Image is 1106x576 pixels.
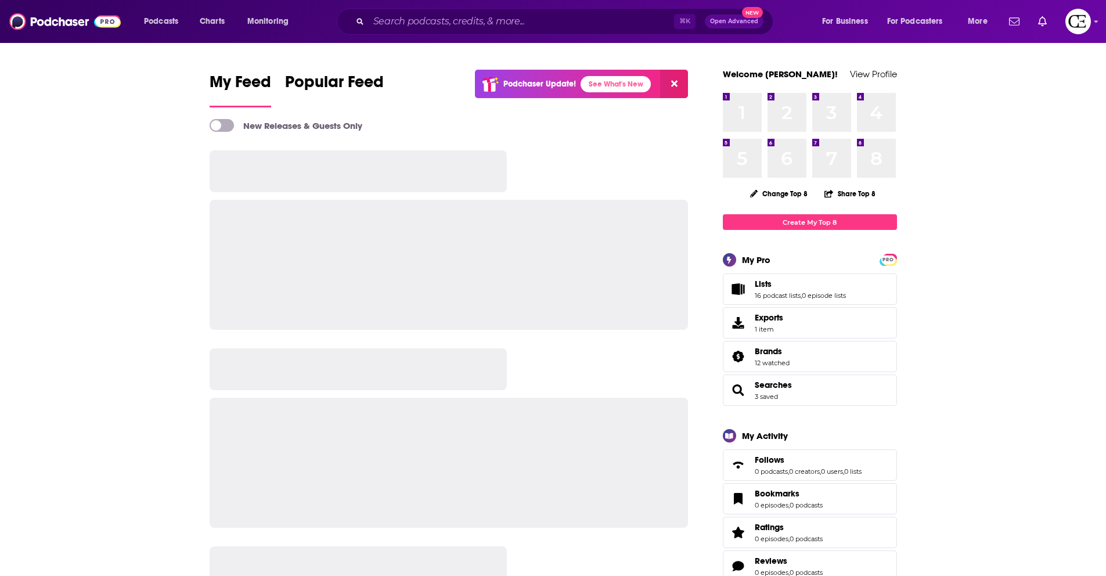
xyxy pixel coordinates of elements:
[727,558,750,574] a: Reviews
[755,488,799,499] span: Bookmarks
[723,341,897,372] span: Brands
[844,467,862,476] a: 0 lists
[1033,12,1051,31] a: Show notifications dropdown
[968,13,988,30] span: More
[788,501,790,509] span: ,
[801,291,802,300] span: ,
[727,281,750,297] a: Lists
[192,12,232,31] a: Charts
[755,312,783,323] span: Exports
[790,535,823,543] a: 0 podcasts
[723,307,897,339] a: Exports
[743,186,815,201] button: Change Top 8
[755,346,790,357] a: Brands
[723,517,897,548] span: Ratings
[742,430,788,441] div: My Activity
[755,325,783,333] span: 1 item
[136,12,193,31] button: open menu
[369,12,674,31] input: Search podcasts, credits, & more...
[674,14,696,29] span: ⌘ K
[887,13,943,30] span: For Podcasters
[285,72,384,107] a: Popular Feed
[1065,9,1091,34] button: Show profile menu
[723,214,897,230] a: Create My Top 8
[348,8,784,35] div: Search podcasts, credits, & more...
[239,12,304,31] button: open menu
[727,348,750,365] a: Brands
[755,556,787,566] span: Reviews
[821,467,843,476] a: 0 users
[210,72,271,107] a: My Feed
[755,467,788,476] a: 0 podcasts
[705,15,763,28] button: Open AdvancedNew
[285,72,384,99] span: Popular Feed
[210,72,271,99] span: My Feed
[788,535,790,543] span: ,
[727,524,750,541] a: Ratings
[790,501,823,509] a: 0 podcasts
[843,467,844,476] span: ,
[755,455,784,465] span: Follows
[581,76,651,92] a: See What's New
[880,12,960,31] button: open menu
[755,455,862,465] a: Follows
[755,501,788,509] a: 0 episodes
[503,79,576,89] p: Podchaser Update!
[788,467,789,476] span: ,
[210,119,362,132] a: New Releases & Guests Only
[814,12,882,31] button: open menu
[727,382,750,398] a: Searches
[881,255,895,264] a: PRO
[710,19,758,24] span: Open Advanced
[144,13,178,30] span: Podcasts
[727,457,750,473] a: Follows
[723,483,897,514] span: Bookmarks
[200,13,225,30] span: Charts
[822,13,868,30] span: For Business
[802,291,846,300] a: 0 episode lists
[755,393,778,401] a: 3 saved
[824,182,876,205] button: Share Top 8
[755,522,823,532] a: Ratings
[755,279,846,289] a: Lists
[727,491,750,507] a: Bookmarks
[755,359,790,367] a: 12 watched
[850,69,897,80] a: View Profile
[755,380,792,390] a: Searches
[1065,9,1091,34] img: User Profile
[742,254,770,265] div: My Pro
[755,346,782,357] span: Brands
[727,315,750,331] span: Exports
[820,467,821,476] span: ,
[723,375,897,406] span: Searches
[1065,9,1091,34] span: Logged in as cozyearthaudio
[9,10,121,33] img: Podchaser - Follow, Share and Rate Podcasts
[723,449,897,481] span: Follows
[247,13,289,30] span: Monitoring
[755,291,801,300] a: 16 podcast lists
[755,522,784,532] span: Ratings
[723,69,838,80] a: Welcome [PERSON_NAME]!
[755,556,823,566] a: Reviews
[960,12,1002,31] button: open menu
[755,535,788,543] a: 0 episodes
[789,467,820,476] a: 0 creators
[723,273,897,305] span: Lists
[755,279,772,289] span: Lists
[881,255,895,264] span: PRO
[1004,12,1024,31] a: Show notifications dropdown
[742,7,763,18] span: New
[755,488,823,499] a: Bookmarks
